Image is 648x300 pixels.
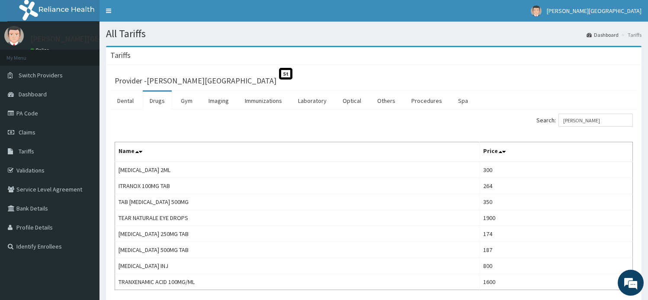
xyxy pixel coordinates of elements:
[370,92,402,110] a: Others
[202,92,236,110] a: Imaging
[4,26,24,45] img: User Image
[115,77,276,85] h3: Provider - [PERSON_NAME][GEOGRAPHIC_DATA]
[336,92,368,110] a: Optical
[115,142,480,162] th: Name
[115,210,480,226] td: TEAR NATURALE EYE DROPS
[19,147,34,155] span: Tariffs
[531,6,542,16] img: User Image
[480,142,633,162] th: Price
[480,242,633,258] td: 187
[547,7,642,15] span: [PERSON_NAME][GEOGRAPHIC_DATA]
[19,71,63,79] span: Switch Providers
[238,92,289,110] a: Immunizations
[110,51,131,59] h3: Tariffs
[110,92,141,110] a: Dental
[404,92,449,110] a: Procedures
[619,31,642,38] li: Tariffs
[115,258,480,274] td: [MEDICAL_DATA] INJ
[480,226,633,242] td: 174
[115,226,480,242] td: [MEDICAL_DATA] 250MG TAB
[115,194,480,210] td: TAB [MEDICAL_DATA] 500MG
[451,92,475,110] a: Spa
[30,47,51,53] a: Online
[30,35,158,43] p: [PERSON_NAME][GEOGRAPHIC_DATA]
[291,92,334,110] a: Laboratory
[19,90,47,98] span: Dashboard
[19,128,35,136] span: Claims
[115,178,480,194] td: ITRANOX 100MG TAB
[279,68,292,80] span: St
[480,210,633,226] td: 1900
[174,92,199,110] a: Gym
[536,114,633,127] label: Search:
[115,274,480,290] td: TRANXENAMIC ACID 100MG/ML
[480,194,633,210] td: 350
[558,114,633,127] input: Search:
[480,162,633,178] td: 300
[480,178,633,194] td: 264
[587,31,619,38] a: Dashboard
[115,162,480,178] td: [MEDICAL_DATA] 2ML
[143,92,172,110] a: Drugs
[106,28,642,39] h1: All Tariffs
[480,274,633,290] td: 1600
[115,242,480,258] td: [MEDICAL_DATA] 500MG TAB
[480,258,633,274] td: 800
